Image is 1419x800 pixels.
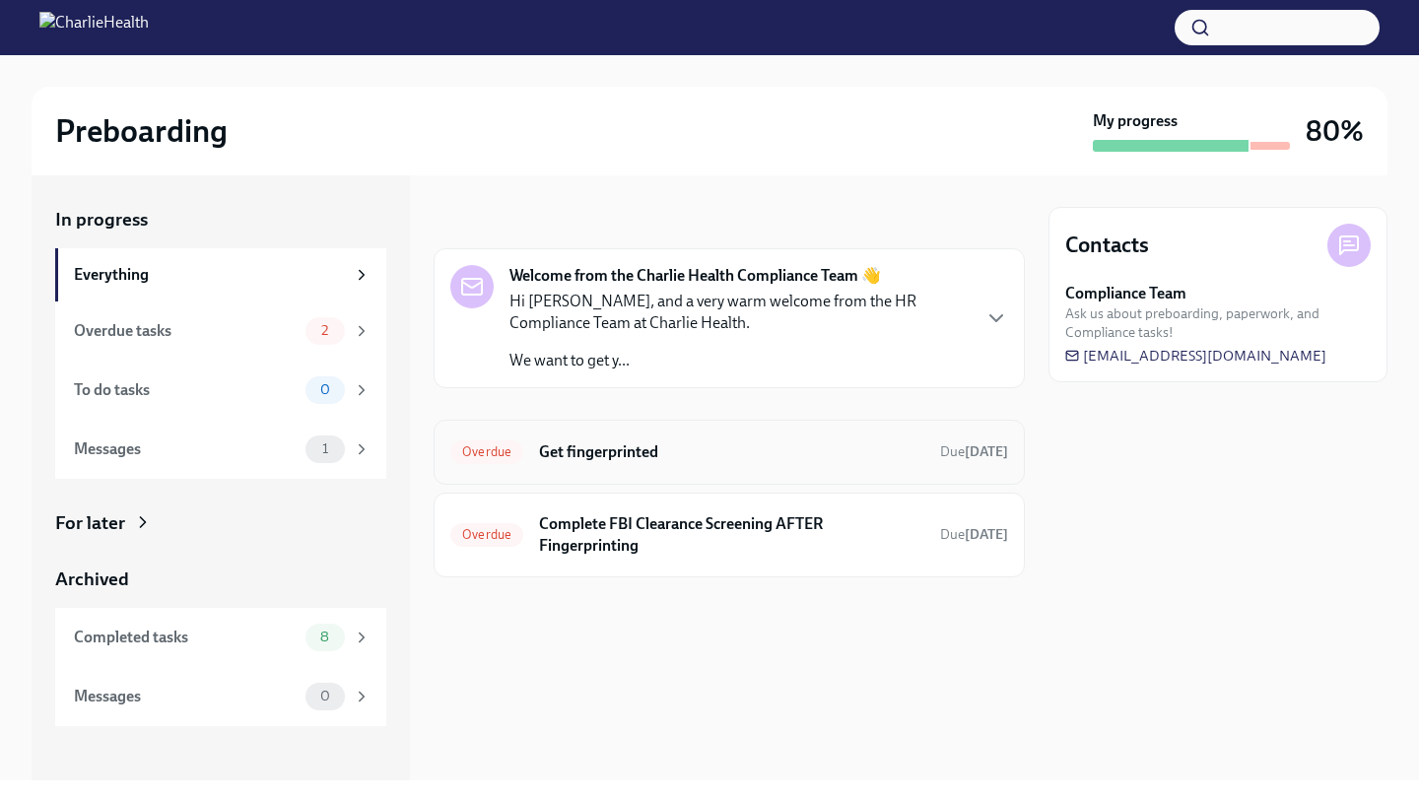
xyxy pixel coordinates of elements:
h2: Preboarding [55,111,228,151]
img: CharlieHealth [39,12,149,43]
strong: Welcome from the Charlie Health Compliance Team 👋 [509,265,881,287]
div: Messages [74,438,298,460]
a: Overdue tasks2 [55,301,386,361]
span: Ask us about preboarding, paperwork, and Compliance tasks! [1065,304,1371,342]
div: Completed tasks [74,627,298,648]
a: For later [55,510,386,536]
strong: My progress [1093,110,1178,132]
strong: [DATE] [965,526,1008,543]
a: Messages1 [55,420,386,479]
a: Completed tasks8 [55,608,386,667]
span: 8 [308,630,341,644]
a: To do tasks0 [55,361,386,420]
div: To do tasks [74,379,298,401]
span: October 9th, 2025 09:00 [940,525,1008,544]
span: 0 [308,382,342,397]
h6: Complete FBI Clearance Screening AFTER Fingerprinting [539,513,924,557]
div: Messages [74,686,298,707]
span: 0 [308,689,342,703]
p: Hi [PERSON_NAME], and a very warm welcome from the HR Compliance Team at Charlie Health. [509,291,969,334]
div: Overdue tasks [74,320,298,342]
div: For later [55,510,125,536]
a: Archived [55,567,386,592]
a: Messages0 [55,667,386,726]
strong: [DATE] [965,443,1008,460]
h4: Contacts [1065,231,1149,260]
span: 1 [310,441,340,456]
a: OverdueGet fingerprintedDue[DATE] [450,436,1008,468]
span: Due [940,443,1008,460]
h3: 80% [1306,113,1364,149]
h6: Get fingerprinted [539,441,924,463]
span: Overdue [450,527,523,542]
span: October 6th, 2025 09:00 [940,442,1008,461]
strong: Compliance Team [1065,283,1186,304]
div: In progress [434,207,526,233]
p: We want to get y... [509,350,969,371]
a: OverdueComplete FBI Clearance Screening AFTER FingerprintingDue[DATE] [450,509,1008,561]
div: Everything [74,264,345,286]
a: In progress [55,207,386,233]
a: [EMAIL_ADDRESS][DOMAIN_NAME] [1065,346,1326,366]
span: Overdue [450,444,523,459]
span: Due [940,526,1008,543]
a: Everything [55,248,386,301]
span: 2 [309,323,340,338]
